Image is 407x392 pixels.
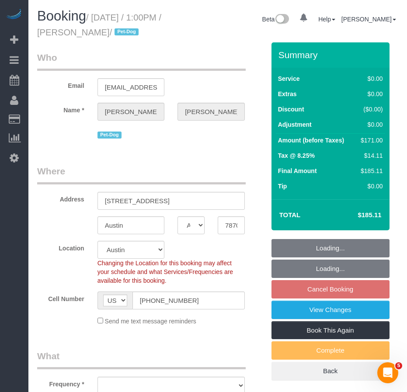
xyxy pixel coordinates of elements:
[105,318,196,325] span: Send me text message reminders
[278,182,287,191] label: Tip
[357,120,383,129] div: $0.00
[395,362,402,369] span: 5
[278,136,344,145] label: Amount (before Taxes)
[271,362,390,380] a: Back
[278,90,297,98] label: Extras
[31,241,91,253] label: Location
[278,50,385,60] h3: Summary
[341,16,396,23] a: [PERSON_NAME]
[31,291,91,303] label: Cell Number
[357,182,383,191] div: $0.00
[357,136,383,145] div: $171.00
[271,301,390,319] a: View Changes
[278,120,312,129] label: Adjustment
[115,28,139,35] span: Pet-Dog
[278,151,315,160] label: Tax @ 8.25%
[318,16,335,23] a: Help
[278,167,317,175] label: Final Amount
[37,13,161,37] small: / [DATE] / 1:00PM / [PERSON_NAME]
[37,165,246,184] legend: Where
[132,291,245,309] input: Cell Number
[97,216,165,234] input: City
[357,167,383,175] div: $185.11
[331,212,381,219] h4: $185.11
[275,14,289,25] img: New interface
[278,74,300,83] label: Service
[97,78,165,96] input: Email
[97,132,122,139] span: Pet-Dog
[357,90,383,98] div: $0.00
[278,105,304,114] label: Discount
[37,51,246,71] legend: Who
[110,28,142,37] span: /
[177,103,245,121] input: Last Name
[5,9,23,21] img: Automaid Logo
[357,74,383,83] div: $0.00
[357,105,383,114] div: ($0.00)
[357,151,383,160] div: $14.11
[37,8,86,24] span: Booking
[31,192,91,204] label: Address
[377,362,398,383] iframe: Intercom live chat
[279,211,301,219] strong: Total
[31,377,91,389] label: Frequency *
[37,350,246,369] legend: What
[262,16,289,23] a: Beta
[97,103,165,121] input: First Name
[97,260,233,284] span: Changing the Location for this booking may affect your schedule and what Services/Frequencies are...
[31,103,91,114] label: Name *
[218,216,245,234] input: Zip Code
[31,78,91,90] label: Email
[271,321,390,340] a: Book This Again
